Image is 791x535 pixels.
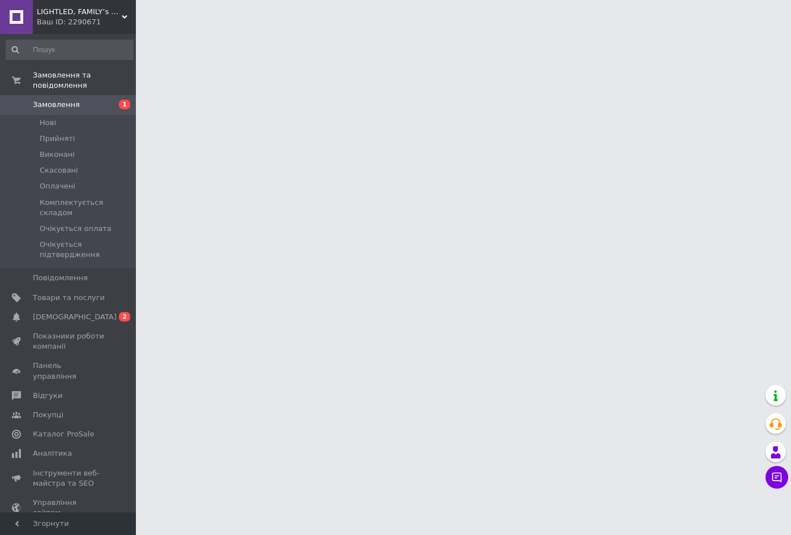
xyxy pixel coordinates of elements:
span: Панель управління [33,361,105,381]
span: Виконані [40,149,75,160]
span: Очікується оплата [40,224,112,234]
span: Товари та послуги [33,293,105,303]
span: Прийняті [40,134,75,144]
span: 1 [119,100,130,109]
input: Пошук [6,40,134,60]
span: Інструменти веб-майстра та SEO [33,468,105,489]
span: Повідомлення [33,273,88,283]
button: Чат з покупцем [766,466,788,489]
span: Управління сайтом [33,498,105,518]
span: Очікується підтвердження [40,239,132,260]
span: Комплектується складом [40,198,132,218]
span: [DEMOGRAPHIC_DATA] [33,312,117,322]
span: Аналітика [33,448,72,459]
span: 2 [119,312,130,322]
span: Показники роботи компанії [33,331,105,352]
span: Відгуки [33,391,62,401]
span: Покупці [33,410,63,420]
span: Нові [40,118,56,128]
span: Скасовані [40,165,78,176]
span: Замовлення та повідомлення [33,70,136,91]
span: Замовлення [33,100,80,110]
span: LIGHTLED, FAMILY’s LIGHT&GRILL [37,7,122,17]
span: Каталог ProSale [33,429,94,439]
span: Оплачені [40,181,75,191]
div: Ваш ID: 2290671 [37,17,136,27]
